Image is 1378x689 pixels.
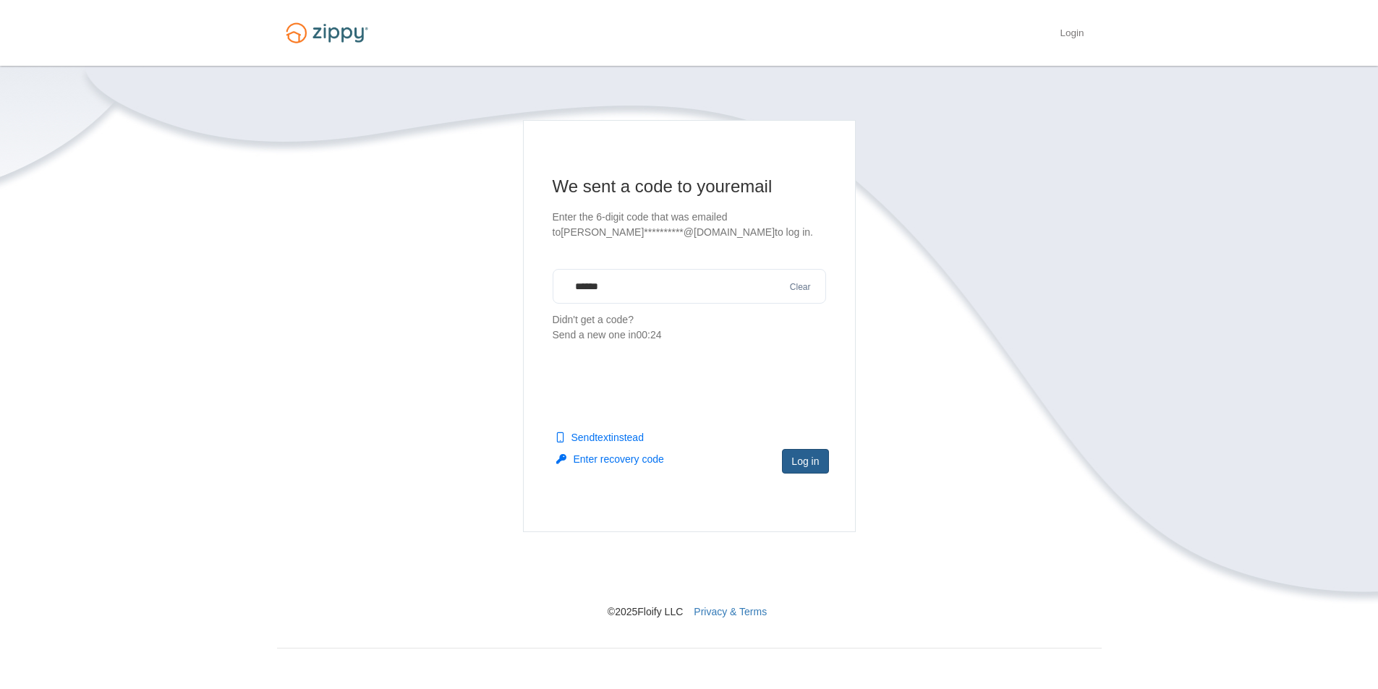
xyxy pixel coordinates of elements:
h1: We sent a code to your email [553,175,826,198]
button: Enter recovery code [556,452,664,466]
button: Sendtextinstead [556,430,644,445]
div: Send a new one in 00:24 [553,328,826,343]
img: Logo [277,16,377,50]
button: Clear [786,281,815,294]
nav: © 2025 Floify LLC [277,532,1102,619]
p: Enter the 6-digit code that was emailed to [PERSON_NAME]**********@[DOMAIN_NAME] to log in. [553,210,826,240]
a: Privacy & Terms [694,606,767,617]
a: Login [1060,27,1084,42]
p: Didn't get a code? [553,312,826,343]
button: Log in [782,449,828,474]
